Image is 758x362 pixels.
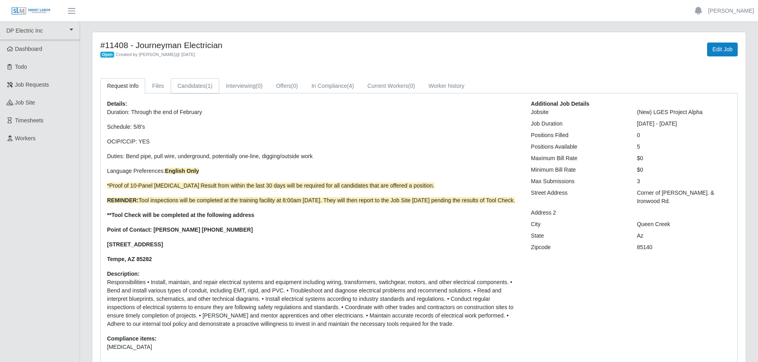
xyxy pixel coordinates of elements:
div: 3 [631,177,737,186]
span: Workers [15,135,36,141]
strong: Tempe, AZ 85282 [107,256,152,262]
div: $0 [631,166,737,174]
div: 5 [631,143,737,151]
p: Responsibilities • Install, maintain, and repair electrical systems and equipment including wirin... [107,278,519,328]
div: Minimum Bill Rate [525,166,631,174]
p: Duties: Bend pipe, pull wire, underground, potentially one-line, digging/outside work [107,152,519,161]
div: State [525,232,631,240]
p: OCIP/CCIP: YES [107,137,519,146]
b: Description: [107,271,140,277]
span: (1) [206,83,212,89]
a: In Compliance [305,78,361,94]
div: Address 2 [525,209,631,217]
div: $0 [631,154,737,163]
span: *Proof of 10-Panel [MEDICAL_DATA] Result from within the last 30 days will be required for all ca... [107,182,435,189]
span: Created by [PERSON_NAME] @ [DATE] [116,52,195,57]
span: (0) [291,83,298,89]
strong: English Only [165,168,199,174]
span: Open [100,52,114,58]
b: Additional Job Details [531,101,589,107]
span: job site [15,99,35,106]
h4: #11408 - Journeyman Electrician [100,40,467,50]
div: Az [631,232,737,240]
div: Maximum Bill Rate [525,154,631,163]
span: Job Requests [15,81,49,88]
strong: REMINDER: [107,197,138,203]
img: SLM Logo [11,7,51,15]
a: Worker history [422,78,471,94]
b: Compliance items: [107,335,156,342]
div: Max Submissions [525,177,631,186]
div: City [525,220,631,228]
a: Candidates [171,78,219,94]
a: Files [145,78,171,94]
span: (0) [256,83,263,89]
a: Request Info [100,78,145,94]
strong: [STREET_ADDRESS] [107,241,163,248]
div: 85140 [631,243,737,252]
b: Details: [107,101,127,107]
div: Queen Creek [631,220,737,228]
div: Jobsite [525,108,631,116]
span: Dashboard [15,46,43,52]
div: Zipcode [525,243,631,252]
div: Positions Filled [525,131,631,139]
div: Street Address [525,189,631,205]
p: Schedule: 5/8's [107,123,519,131]
div: Positions Available [525,143,631,151]
strong: Point of Contact: [PERSON_NAME] [PHONE_NUMBER] [107,226,253,233]
a: Current Workers [360,78,422,94]
span: Todo [15,64,27,70]
span: Timesheets [15,117,44,124]
div: Job Duration [525,120,631,128]
p: Language Preferences: [107,167,519,175]
div: [DATE] - [DATE] [631,120,737,128]
span: (New) LGES Project Alpha [637,109,703,115]
div: 0 [631,131,737,139]
li: [MEDICAL_DATA] [107,343,519,351]
p: Duration: Through the end of February [107,108,519,116]
span: (0) [408,83,415,89]
a: Interviewing [219,78,269,94]
div: Corner of [PERSON_NAME]. & Ironwood Rd. [631,189,737,205]
span: (4) [347,83,354,89]
a: [PERSON_NAME] [708,7,754,15]
span: Tool inspections will be completed at the training facility at 8:00am [DATE]. They will then repo... [107,197,515,203]
strong: **Tool Check will be completed at the following address [107,212,254,218]
a: Offers [269,78,305,94]
a: Edit Job [707,43,738,56]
